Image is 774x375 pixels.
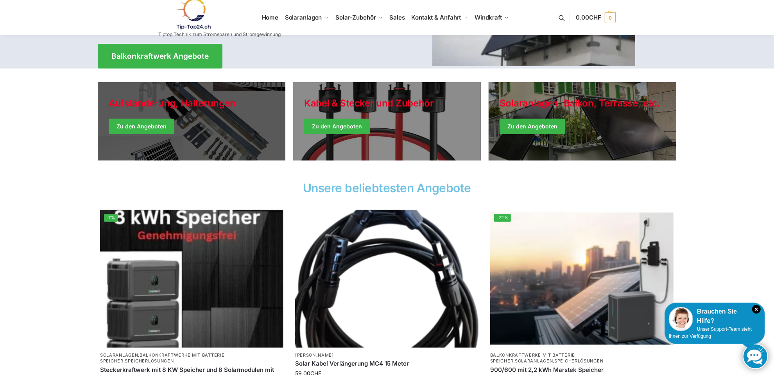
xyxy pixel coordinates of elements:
span: 0 [605,12,616,23]
a: Solaranlagen [100,352,138,358]
a: 0,00CHF 0 [576,6,616,29]
img: Home 5 [100,210,283,348]
p: , , [100,352,283,364]
a: [PERSON_NAME] [295,352,334,358]
a: Solar Kabel Verlängerung MC4 15 Meter [295,360,478,368]
span: Windkraft [475,14,502,21]
img: Customer service [669,307,693,331]
a: 900/600 mit 2,2 kWh Marstek Speicher [490,366,674,374]
p: Tiptop Technik zum Stromsparen und Stromgewinnung [158,32,281,37]
a: Solaranlagen [515,358,553,364]
span: Kontakt & Anfahrt [411,14,461,21]
a: Speicherlösungen [125,358,174,364]
span: Sales [389,14,405,21]
a: Holiday Style [98,82,285,160]
div: Brauchen Sie Hilfe? [669,307,761,326]
img: Home 6 [295,210,478,348]
a: -7%Steckerkraftwerk mit 8 KW Speicher und 8 Solarmodulen mit 3600 Watt [100,210,283,348]
a: Balkonkraftwerke mit Batterie Speicher [490,352,575,364]
span: 0,00 [576,14,601,21]
a: Solar-Verlängerungskabel [295,210,478,348]
img: Home 7 [490,210,674,348]
a: Winter Jackets [489,82,676,160]
a: Balkonkraftwerke mit Batterie Speicher [100,352,224,364]
span: Solar-Zubehör [335,14,376,21]
a: -22%Balkonkraftwerk mit Marstek Speicher [490,210,674,348]
span: Unser Support-Team steht Ihnen zur Verfügung [669,326,752,339]
span: Balkonkraftwerk Angebote [111,52,209,60]
a: Speicherlösungen [554,358,603,364]
span: Solaranlagen [285,14,322,21]
h2: Unsere beliebtesten Angebote [98,182,676,194]
a: Holiday Style [293,82,481,160]
i: Schließen [752,305,761,314]
a: Balkonkraftwerk Angebote [98,44,222,69]
span: CHF [589,14,601,21]
p: , , [490,352,674,364]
